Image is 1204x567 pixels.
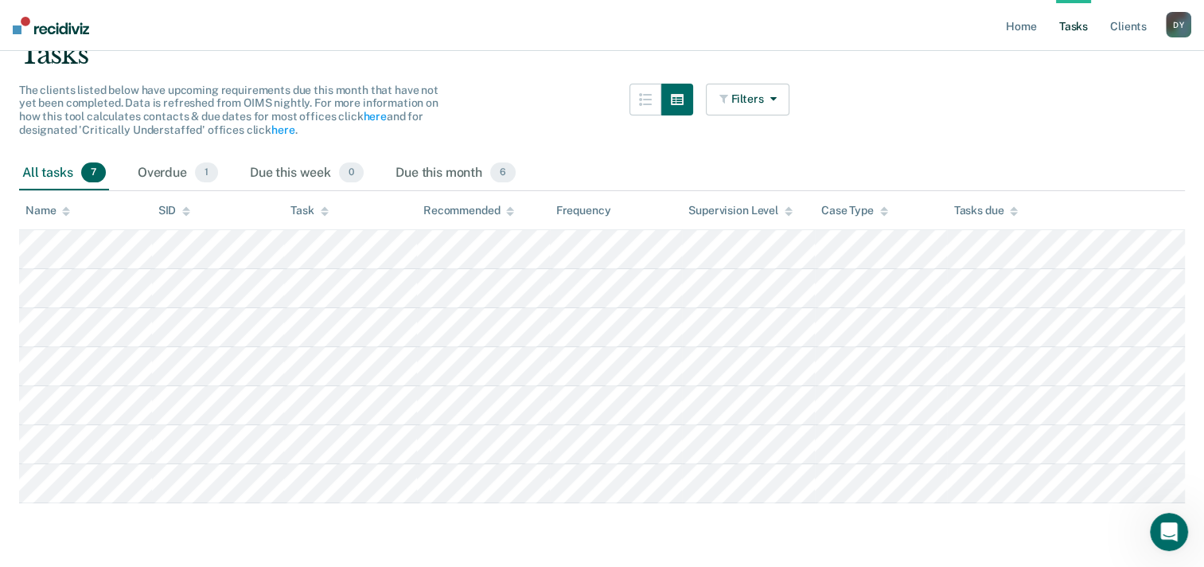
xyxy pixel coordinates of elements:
div: Due this week0 [247,156,367,191]
div: Task [290,204,328,217]
div: Overdue1 [134,156,221,191]
span: The clients listed below have upcoming requirements due this month that have not yet been complet... [19,84,438,136]
div: Tasks [19,38,1185,71]
div: D Y [1166,12,1191,37]
button: DY [1166,12,1191,37]
div: Frequency [556,204,611,217]
div: Supervision Level [688,204,793,217]
a: here [363,110,386,123]
span: 7 [81,162,106,183]
button: Filters [706,84,790,115]
div: Name [25,204,70,217]
div: Tasks due [953,204,1018,217]
div: Case Type [821,204,888,217]
div: Recommended [423,204,514,217]
span: 0 [339,162,364,183]
img: Recidiviz [13,17,89,34]
a: here [271,123,294,136]
span: 6 [490,162,516,183]
iframe: Intercom live chat [1150,513,1188,551]
div: All tasks7 [19,156,109,191]
div: SID [158,204,191,217]
span: 1 [195,162,218,183]
div: Due this month6 [392,156,519,191]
